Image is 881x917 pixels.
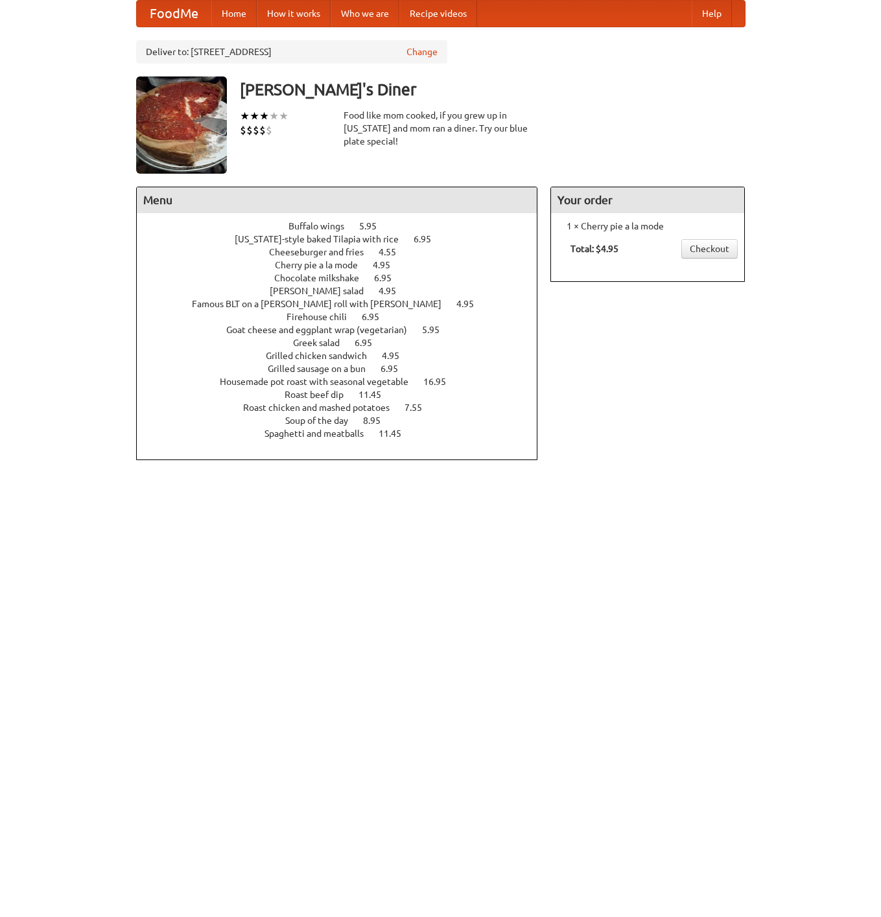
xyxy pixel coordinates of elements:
[414,234,444,244] span: 6.95
[250,109,259,123] li: ★
[293,338,396,348] a: Greek salad 6.95
[288,221,401,231] a: Buffalo wings 5.95
[259,123,266,137] li: $
[362,312,392,322] span: 6.95
[285,389,357,400] span: Roast beef dip
[406,45,438,58] a: Change
[240,76,746,102] h3: [PERSON_NAME]'s Diner
[344,109,538,148] div: Food like mom cooked, if you grew up in [US_STATE] and mom ran a diner. Try our blue plate special!
[285,415,405,426] a: Soup of the day 8.95
[279,109,288,123] li: ★
[235,234,412,244] span: [US_STATE]-style baked Tilapia with rice
[136,76,227,174] img: angular.jpg
[379,247,409,257] span: 4.55
[243,402,403,413] span: Roast chicken and mashed potatoes
[266,123,272,137] li: $
[287,312,403,322] a: Firehouse chili 6.95
[269,109,279,123] li: ★
[681,239,738,259] a: Checkout
[264,428,425,439] a: Spaghetti and meatballs 11.45
[275,260,371,270] span: Cherry pie a la mode
[358,389,394,400] span: 11.45
[240,109,250,123] li: ★
[373,260,403,270] span: 4.95
[137,1,211,27] a: FoodMe
[253,123,259,137] li: $
[274,273,372,283] span: Chocolate milkshake
[274,273,416,283] a: Chocolate milkshake 6.95
[266,351,380,361] span: Grilled chicken sandwich
[285,415,361,426] span: Soup of the day
[399,1,477,27] a: Recipe videos
[270,286,377,296] span: [PERSON_NAME] salad
[266,351,423,361] a: Grilled chicken sandwich 4.95
[423,377,459,387] span: 16.95
[285,389,405,400] a: Roast beef dip 11.45
[381,364,411,374] span: 6.95
[363,415,394,426] span: 8.95
[359,221,390,231] span: 5.95
[220,377,421,387] span: Housemade pot roast with seasonal vegetable
[355,338,385,348] span: 6.95
[456,299,487,309] span: 4.95
[264,428,377,439] span: Spaghetti and meatballs
[331,1,399,27] a: Who we are
[405,402,435,413] span: 7.55
[379,286,409,296] span: 4.95
[235,234,455,244] a: [US_STATE]-style baked Tilapia with rice 6.95
[137,187,537,213] h4: Menu
[240,123,246,137] li: $
[259,109,269,123] li: ★
[570,244,618,254] b: Total: $4.95
[558,220,738,233] li: 1 × Cherry pie a la mode
[379,428,414,439] span: 11.45
[220,377,470,387] a: Housemade pot roast with seasonal vegetable 16.95
[382,351,412,361] span: 4.95
[268,364,379,374] span: Grilled sausage on a bun
[192,299,498,309] a: Famous BLT on a [PERSON_NAME] roll with [PERSON_NAME] 4.95
[287,312,360,322] span: Firehouse chili
[269,247,420,257] a: Cheeseburger and fries 4.55
[226,325,464,335] a: Goat cheese and eggplant wrap (vegetarian) 5.95
[288,221,357,231] span: Buffalo wings
[243,402,446,413] a: Roast chicken and mashed potatoes 7.55
[293,338,353,348] span: Greek salad
[551,187,744,213] h4: Your order
[422,325,452,335] span: 5.95
[136,40,447,64] div: Deliver to: [STREET_ADDRESS]
[226,325,420,335] span: Goat cheese and eggplant wrap (vegetarian)
[268,364,422,374] a: Grilled sausage on a bun 6.95
[270,286,420,296] a: [PERSON_NAME] salad 4.95
[211,1,257,27] a: Home
[374,273,405,283] span: 6.95
[692,1,732,27] a: Help
[192,299,454,309] span: Famous BLT on a [PERSON_NAME] roll with [PERSON_NAME]
[269,247,377,257] span: Cheeseburger and fries
[246,123,253,137] li: $
[257,1,331,27] a: How it works
[275,260,414,270] a: Cherry pie a la mode 4.95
